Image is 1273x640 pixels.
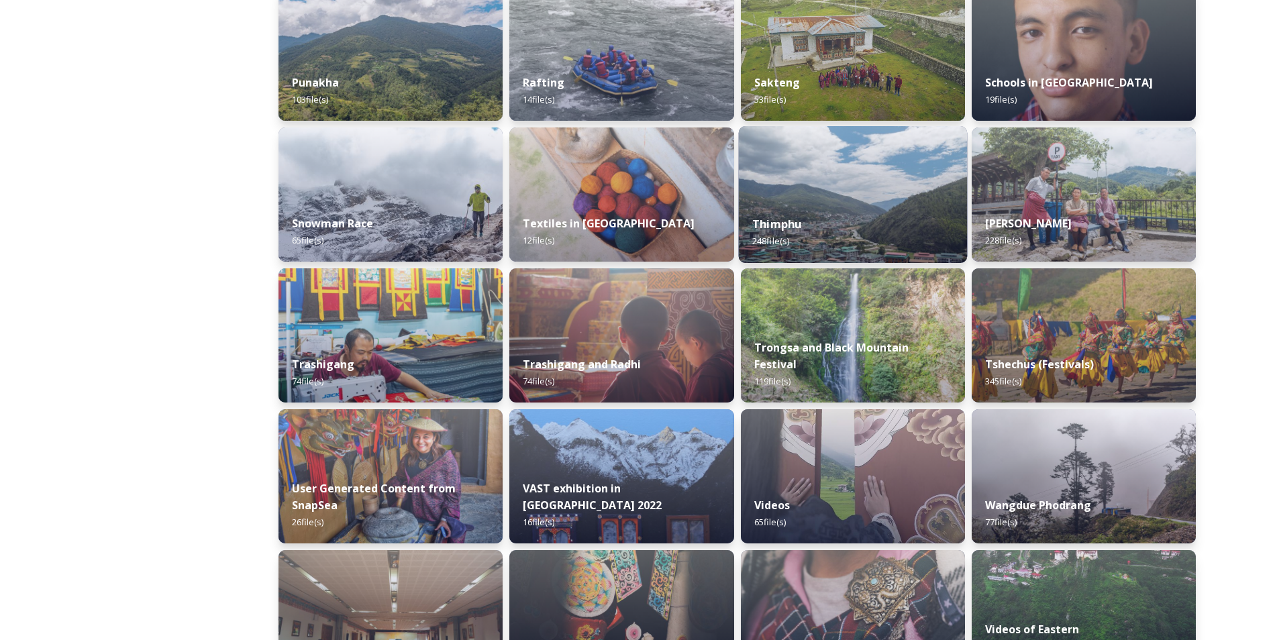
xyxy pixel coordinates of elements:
img: Dechenphu%2520Festival14.jpg [972,268,1196,403]
strong: Rafting [523,75,564,90]
strong: Thimphu [752,217,801,231]
strong: Wangdue Phodrang [985,498,1091,513]
span: 119 file(s) [754,375,791,387]
strong: Tshechus (Festivals) [985,357,1094,372]
img: 0FDA4458-C9AB-4E2F-82A6-9DC136F7AE71.jpeg [278,409,503,543]
strong: Trashigang and Radhi [523,357,641,372]
span: 53 file(s) [754,93,786,105]
span: 12 file(s) [523,234,554,246]
strong: Trashigang [292,357,354,372]
img: Trashigang%2520and%2520Rangjung%2520060723%2520by%2520Amp%2520Sripimanwat-32.jpg [509,268,733,403]
span: 65 file(s) [292,234,323,246]
strong: Textiles in [GEOGRAPHIC_DATA] [523,216,695,231]
span: 77 file(s) [985,516,1017,528]
span: 65 file(s) [754,516,786,528]
img: 2022-10-01%252018.12.56.jpg [741,268,965,403]
img: Trashigang%2520and%2520Rangjung%2520060723%2520by%2520Amp%2520Sripimanwat-66.jpg [278,268,503,403]
img: Trashi%2520Yangtse%2520090723%2520by%2520Amp%2520Sripimanwat-187.jpg [972,127,1196,262]
img: VAST%2520Bhutan%2520art%2520exhibition%2520in%2520Brussels3.jpg [509,409,733,543]
span: 345 file(s) [985,375,1021,387]
img: _SCH9806.jpg [509,127,733,262]
span: 74 file(s) [523,375,554,387]
span: 14 file(s) [523,93,554,105]
strong: Sakteng [754,75,800,90]
strong: Schools in [GEOGRAPHIC_DATA] [985,75,1153,90]
img: Thimphu%2520190723%2520by%2520Amp%2520Sripimanwat-43.jpg [738,126,967,263]
strong: Videos [754,498,790,513]
strong: VAST exhibition in [GEOGRAPHIC_DATA] 2022 [523,481,662,513]
span: 248 file(s) [752,235,789,247]
span: 74 file(s) [292,375,323,387]
span: 19 file(s) [985,93,1017,105]
strong: [PERSON_NAME] [985,216,1072,231]
span: 228 file(s) [985,234,1021,246]
span: 103 file(s) [292,93,328,105]
img: 2022-10-01%252016.15.46.jpg [972,409,1196,543]
span: 16 file(s) [523,516,554,528]
strong: Snowman Race [292,216,373,231]
strong: Trongsa and Black Mountain Festival [754,340,909,372]
img: Textile.jpg [741,409,965,543]
strong: Punakha [292,75,339,90]
strong: User Generated Content from SnapSea [292,481,456,513]
img: Snowman%2520Race41.jpg [278,127,503,262]
span: 26 file(s) [292,516,323,528]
